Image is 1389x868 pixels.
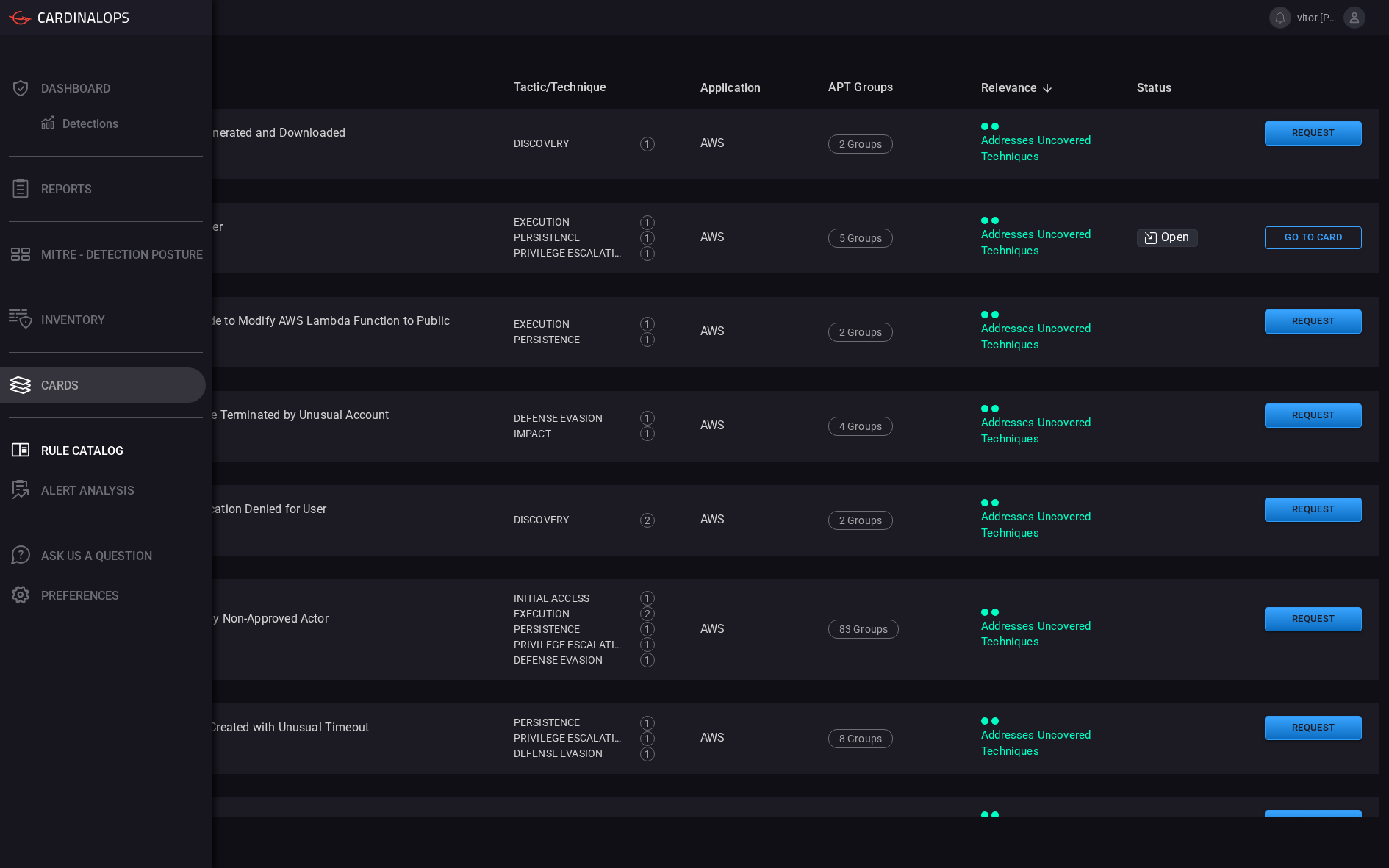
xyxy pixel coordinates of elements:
div: Impact [514,426,624,442]
td: AWS [689,703,816,774]
td: AWS - Cloudshell Opened by Non-Approved Actor [59,579,502,680]
div: Addresses Uncovered Techniques [981,133,1113,165]
div: 1 [640,426,655,441]
div: Open [1137,229,1198,247]
button: Request [1265,498,1362,522]
td: AWS - CodeArtifact Token Created with Unusual Timeout [59,703,502,774]
div: Discovery [514,136,624,151]
div: Addresses Uncovered Techniques [981,321,1113,353]
div: Ask Us A Question [41,549,152,563]
div: 1 [640,747,655,761]
div: Persistence [514,230,624,245]
span: Status [1137,79,1191,97]
div: Addresses Uncovered Techniques [981,227,1113,259]
td: AWS - An Attempt was Made to Modify AWS Lambda Function to Public [59,297,502,367]
td: AWS [689,203,816,273]
div: MITRE - Detection Posture [41,248,203,262]
div: Privilege Escalation [514,731,624,746]
div: Execution [514,215,624,230]
div: 1 [640,653,655,667]
div: Execution [514,317,624,332]
div: 1 [640,637,655,652]
button: Request [1265,403,1362,428]
td: AWS - Bedrock Model Invocation Denied for User [59,485,502,556]
div: 1 [640,731,655,746]
div: 8 Groups [828,729,893,748]
div: Execution [514,606,624,622]
div: Cards [41,379,79,392]
div: Discovery [514,512,624,528]
div: Addresses Uncovered Techniques [981,509,1113,541]
td: AWS - Concurrent Sessions From Different IP Addresses [59,797,502,868]
td: AWS [689,297,816,367]
div: Privilege Escalation [514,637,624,653]
td: AWS [689,579,816,680]
td: AWS [689,797,816,868]
td: AWS - Activity by S3 Browser [59,203,502,273]
div: 1 [640,215,655,230]
div: Addresses Uncovered Techniques [981,619,1113,650]
div: Defense Evasion [514,411,624,426]
div: 1 [640,317,655,331]
div: Persistence [514,715,624,731]
div: Defense Evasion [514,653,624,668]
div: Defense Evasion [514,746,624,761]
div: 2 Groups [828,323,893,342]
button: Request [1265,716,1362,740]
th: APT Groups [816,67,969,109]
div: 1 [640,622,655,636]
button: Request [1265,309,1362,334]
td: AWS [689,391,816,462]
div: 1 [640,246,655,261]
div: Addresses Uncovered Techniques [981,728,1113,759]
div: Addresses Uncovered Techniques [981,415,1113,447]
div: 1 [640,231,655,245]
span: Relevance [981,79,1057,97]
button: Go To Card [1265,226,1362,249]
div: 1 [640,137,655,151]
div: Initial Access [514,591,624,606]
button: Request [1265,810,1362,834]
div: 1 [640,411,655,426]
td: AWS - Credential Report Generated and Downloaded [59,109,502,179]
span: vitor.[PERSON_NAME] [1297,12,1338,24]
th: Tactic/Technique [502,67,689,109]
div: Persistence [514,622,624,637]
div: Persistence [514,332,624,348]
td: AWS [689,485,816,556]
td: AWS - AutoScaling Instance Terminated by Unusual Account [59,391,502,462]
div: ALERT ANALYSIS [41,484,134,498]
div: Detections [62,117,118,131]
div: 83 Groups [828,620,900,639]
div: Reports [41,182,92,196]
div: 2 Groups [828,511,893,530]
div: Preferences [41,589,119,603]
div: 2 [640,606,655,621]
div: 1 [640,591,655,606]
button: Request [1265,121,1362,146]
div: 2 [640,513,655,528]
div: 1 [640,716,655,731]
span: Application [700,79,780,97]
button: Request [1265,607,1362,631]
div: Rule Catalog [41,444,123,458]
div: Inventory [41,313,105,327]
td: AWS [689,109,816,179]
div: 5 Groups [828,229,893,248]
div: Privilege Escalation [514,245,624,261]
div: 1 [640,332,655,347]
div: 4 Groups [828,417,893,436]
div: 2 Groups [828,134,893,154]
div: Dashboard [41,82,110,96]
